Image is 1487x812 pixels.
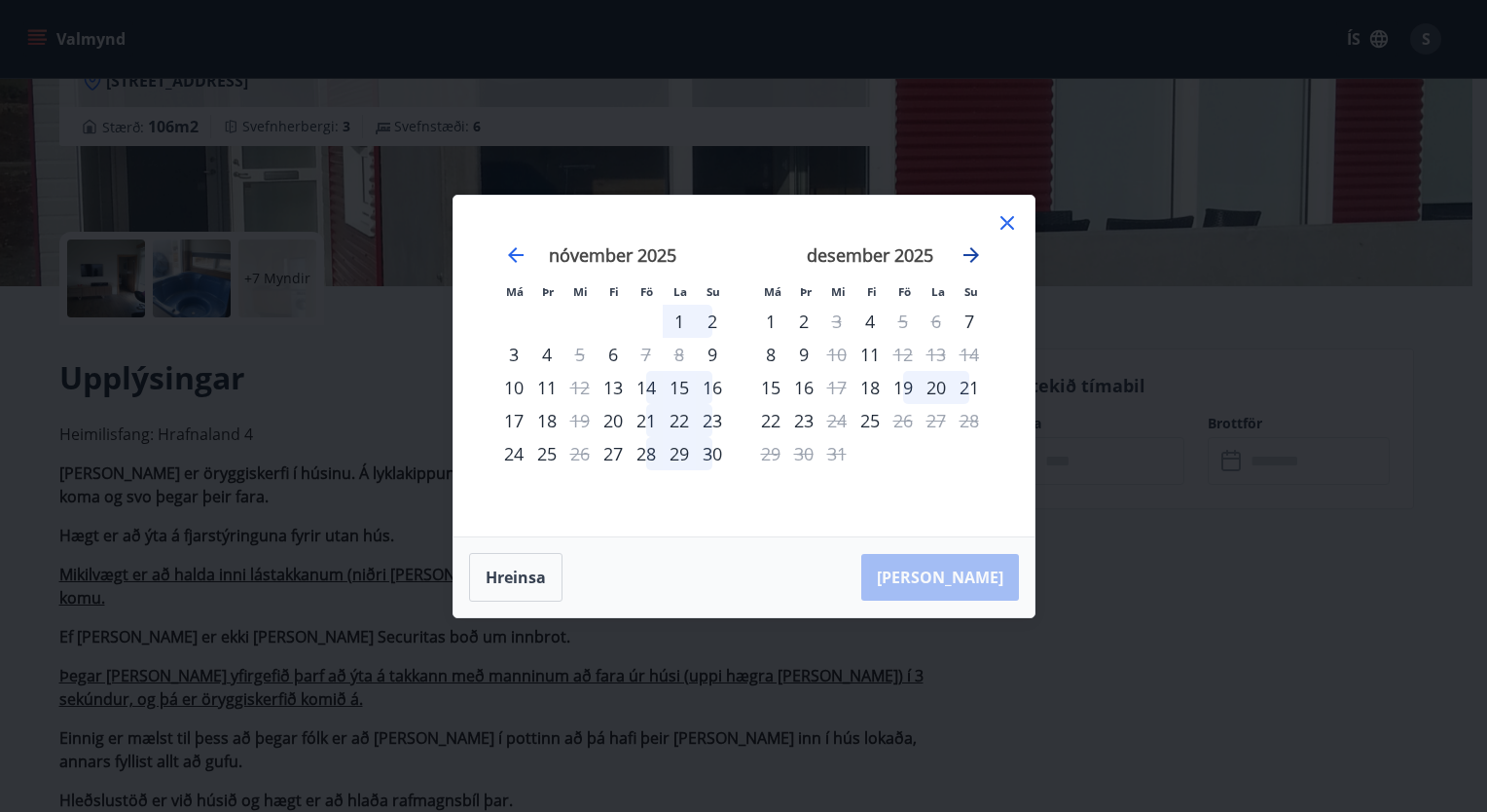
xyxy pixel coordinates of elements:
td: Choose sunnudagur, 21. desember 2025 as your check-in date. It’s available. [953,371,986,404]
small: Má [506,284,524,299]
td: Choose þriðjudagur, 16. desember 2025 as your check-in date. It’s available. [787,371,820,404]
td: Choose mánudagur, 3. nóvember 2025 as your check-in date. It’s available. [497,338,530,371]
td: Choose föstudagur, 19. desember 2025 as your check-in date. It’s available. [887,371,920,404]
div: 19 [887,371,920,404]
td: Not available. miðvikudagur, 10. desember 2025 [820,338,853,371]
div: 24 [497,437,530,470]
div: Move forward to switch to the next month. [960,243,983,267]
td: Choose laugardagur, 22. nóvember 2025 as your check-in date. It’s available. [663,404,696,437]
div: Aðeins útritun í boði [820,338,853,371]
td: Not available. miðvikudagur, 5. nóvember 2025 [563,338,597,371]
td: Not available. föstudagur, 5. desember 2025 [887,305,920,338]
small: Fö [640,284,653,299]
td: Choose mánudagur, 1. desember 2025 as your check-in date. It’s available. [754,305,787,338]
div: Aðeins innritun í boði [597,437,630,470]
td: Choose mánudagur, 22. desember 2025 as your check-in date. It’s available. [754,404,787,437]
td: Choose sunnudagur, 9. nóvember 2025 as your check-in date. It’s available. [696,338,729,371]
td: Choose sunnudagur, 23. nóvember 2025 as your check-in date. It’s available. [696,404,729,437]
div: Aðeins innritun í boði [953,305,986,338]
strong: nóvember 2025 [549,243,676,267]
td: Choose föstudagur, 14. nóvember 2025 as your check-in date. It’s available. [630,371,663,404]
td: Choose þriðjudagur, 11. nóvember 2025 as your check-in date. It’s available. [530,371,563,404]
small: Má [764,284,781,299]
div: 22 [754,404,787,437]
div: Aðeins útritun í boði [563,338,597,371]
div: 4 [530,338,563,371]
td: Not available. laugardagur, 13. desember 2025 [920,338,953,371]
td: Choose þriðjudagur, 4. nóvember 2025 as your check-in date. It’s available. [530,338,563,371]
td: Choose þriðjudagur, 18. nóvember 2025 as your check-in date. It’s available. [530,404,563,437]
div: 30 [696,437,729,470]
td: Choose fimmtudagur, 4. desember 2025 as your check-in date. It’s available. [853,305,887,338]
td: Choose laugardagur, 20. desember 2025 as your check-in date. It’s available. [920,371,953,404]
div: 18 [530,404,563,437]
td: Not available. þriðjudagur, 30. desember 2025 [787,437,820,470]
td: Not available. sunnudagur, 28. desember 2025 [953,404,986,437]
div: 21 [953,371,986,404]
td: Choose mánudagur, 24. nóvember 2025 as your check-in date. It’s available. [497,437,530,470]
td: Choose sunnudagur, 16. nóvember 2025 as your check-in date. It’s available. [696,371,729,404]
div: 29 [663,437,696,470]
div: 15 [663,371,696,404]
div: Aðeins útritun í boði [563,437,597,470]
td: Not available. laugardagur, 27. desember 2025 [920,404,953,437]
td: Not available. miðvikudagur, 12. nóvember 2025 [563,371,597,404]
div: Aðeins útritun í boði [630,338,663,371]
div: 2 [787,305,820,338]
div: 11 [530,371,563,404]
td: Choose laugardagur, 15. nóvember 2025 as your check-in date. It’s available. [663,371,696,404]
td: Choose fimmtudagur, 18. desember 2025 as your check-in date. It’s available. [853,371,887,404]
td: Not available. miðvikudagur, 19. nóvember 2025 [563,404,597,437]
td: Not available. miðvikudagur, 31. desember 2025 [820,437,853,470]
td: Not available. föstudagur, 26. desember 2025 [887,404,920,437]
div: 17 [497,404,530,437]
div: 25 [530,437,563,470]
small: Fi [609,284,619,299]
div: Aðeins innritun í boði [853,371,887,404]
td: Not available. miðvikudagur, 24. desember 2025 [820,404,853,437]
td: Choose þriðjudagur, 2. desember 2025 as your check-in date. It’s available. [787,305,820,338]
div: 23 [787,404,820,437]
div: 16 [696,371,729,404]
td: Choose föstudagur, 28. nóvember 2025 as your check-in date. It’s available. [630,437,663,470]
td: Choose mánudagur, 10. nóvember 2025 as your check-in date. It’s available. [497,371,530,404]
small: Þr [542,284,554,299]
td: Not available. föstudagur, 12. desember 2025 [887,338,920,371]
td: Choose sunnudagur, 2. nóvember 2025 as your check-in date. It’s available. [696,305,729,338]
td: Choose þriðjudagur, 23. desember 2025 as your check-in date. It’s available. [787,404,820,437]
div: Aðeins innritun í boði [597,371,630,404]
div: Aðeins innritun í boði [696,338,729,371]
td: Choose mánudagur, 17. nóvember 2025 as your check-in date. It’s available. [497,404,530,437]
td: Not available. föstudagur, 7. nóvember 2025 [630,338,663,371]
div: 22 [663,404,696,437]
div: Move backward to switch to the previous month. [504,243,527,267]
td: Choose mánudagur, 15. desember 2025 as your check-in date. It’s available. [754,371,787,404]
td: Not available. miðvikudagur, 3. desember 2025 [820,305,853,338]
td: Choose fimmtudagur, 25. desember 2025 as your check-in date. It’s available. [853,404,887,437]
small: Su [707,284,720,299]
td: Not available. laugardagur, 6. desember 2025 [920,305,953,338]
td: Choose sunnudagur, 30. nóvember 2025 as your check-in date. It’s available. [696,437,729,470]
div: 23 [696,404,729,437]
td: Choose mánudagur, 8. desember 2025 as your check-in date. It’s available. [754,338,787,371]
td: Choose þriðjudagur, 25. nóvember 2025 as your check-in date. It’s available. [530,437,563,470]
small: La [931,284,945,299]
div: 9 [787,338,820,371]
td: Choose fimmtudagur, 11. desember 2025 as your check-in date. It’s available. [853,338,887,371]
td: Choose laugardagur, 29. nóvember 2025 as your check-in date. It’s available. [663,437,696,470]
td: Choose laugardagur, 1. nóvember 2025 as your check-in date. It’s available. [663,305,696,338]
div: Calendar [477,219,1011,513]
div: 3 [497,338,530,371]
small: Fi [867,284,877,299]
td: Choose föstudagur, 21. nóvember 2025 as your check-in date. It’s available. [630,404,663,437]
div: Aðeins útritun í boði [820,371,853,404]
div: 16 [787,371,820,404]
div: Aðeins útritun í boði [820,404,853,437]
div: Aðeins innritun í boði [754,371,787,404]
div: 2 [696,305,729,338]
div: Aðeins útritun í boði [887,305,920,338]
td: Choose þriðjudagur, 9. desember 2025 as your check-in date. It’s available. [787,338,820,371]
div: 28 [630,437,663,470]
small: La [673,284,687,299]
td: Not available. laugardagur, 8. nóvember 2025 [663,338,696,371]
